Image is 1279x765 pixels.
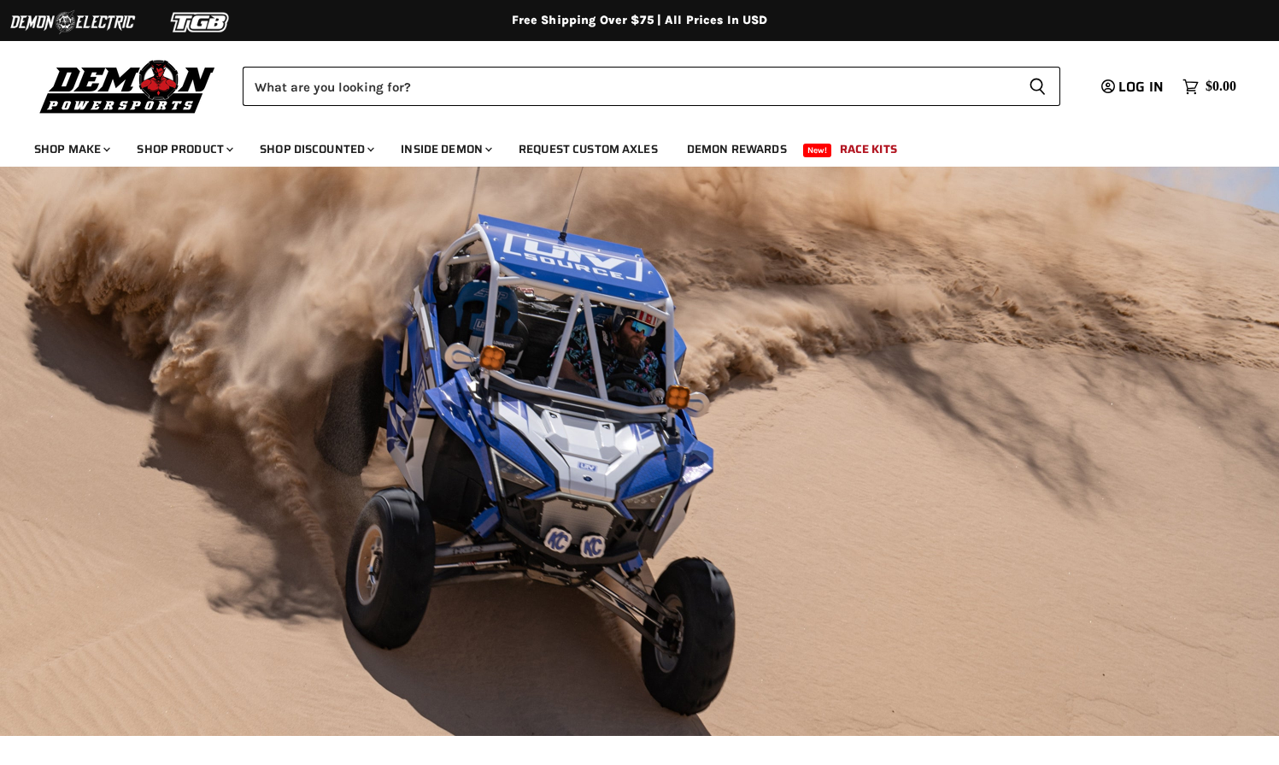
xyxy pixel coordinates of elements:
ul: Main menu [21,125,1232,167]
span: $0.00 [1206,79,1236,95]
a: Inside Demon [388,132,502,167]
span: Log in [1118,76,1164,97]
a: Shop Product [124,132,243,167]
form: Product [243,67,1060,106]
span: New! [803,144,832,157]
a: Shop Make [21,132,120,167]
a: Race Kits [827,132,910,167]
a: Shop Discounted [247,132,384,167]
img: Demon Powersports [34,56,221,116]
a: $0.00 [1174,74,1245,99]
a: Demon Rewards [674,132,800,167]
input: Search [243,67,1015,106]
img: TGB Logo 2 [137,6,265,38]
a: Log in [1094,79,1174,95]
a: Request Custom Axles [506,132,671,167]
button: Search [1015,67,1060,106]
img: Demon Electric Logo 2 [9,6,137,38]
